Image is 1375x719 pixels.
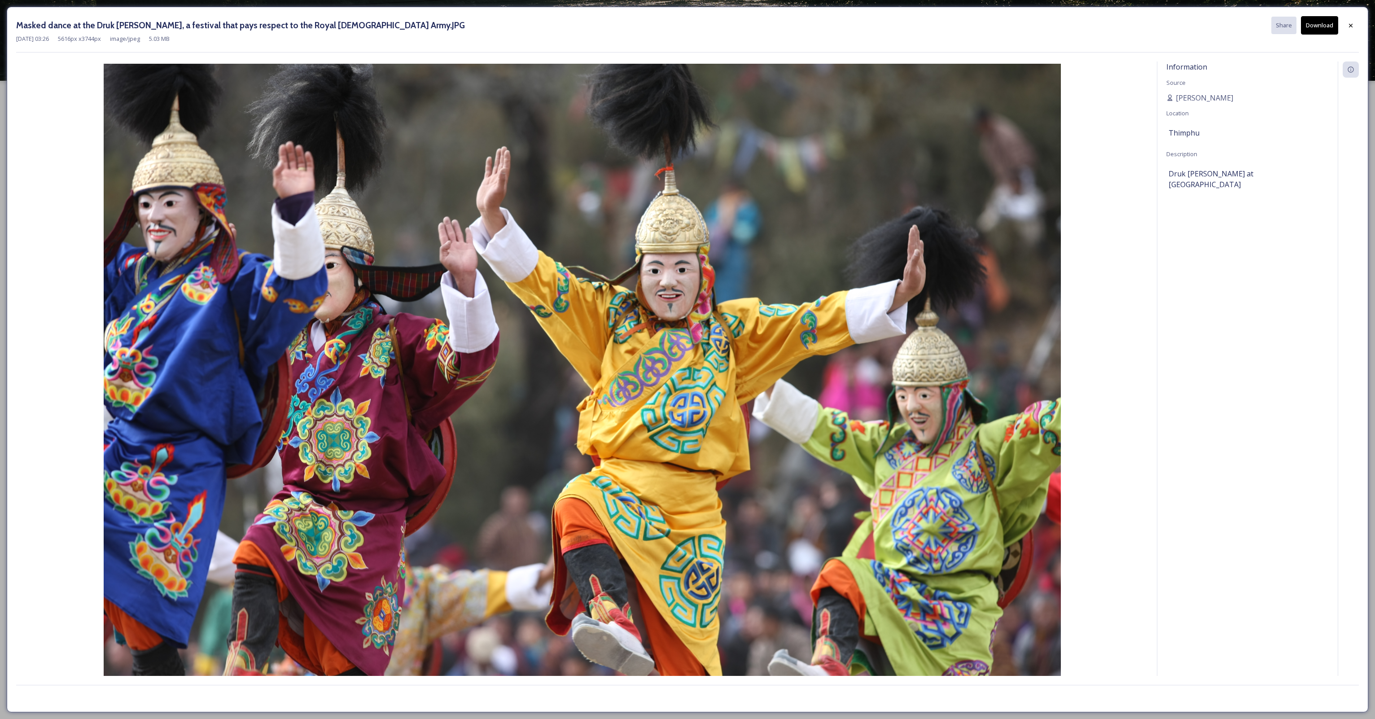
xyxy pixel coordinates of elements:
span: [PERSON_NAME] [1176,92,1233,103]
span: 5616 px x 3744 px [58,35,101,43]
span: image/jpeg [110,35,140,43]
h3: Masked dance at the Druk [PERSON_NAME], a festival that pays respect to the Royal [DEMOGRAPHIC_DA... [16,19,465,32]
span: [DATE] 03:26 [16,35,49,43]
img: Masked%20dance%20at%20the%20Druk%20Wangyel%20Tsechu%2C%20a%20festival%20that%20pays%20respect%20t... [16,64,1148,702]
button: Download [1301,16,1338,35]
span: Thimphu [1169,127,1200,138]
span: Source [1166,79,1186,87]
span: Information [1166,62,1207,72]
span: 5.03 MB [149,35,170,43]
span: Location [1166,109,1189,117]
button: Share [1271,17,1296,34]
span: Druk [PERSON_NAME] at [GEOGRAPHIC_DATA] [1169,168,1327,190]
span: Description [1166,150,1197,158]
